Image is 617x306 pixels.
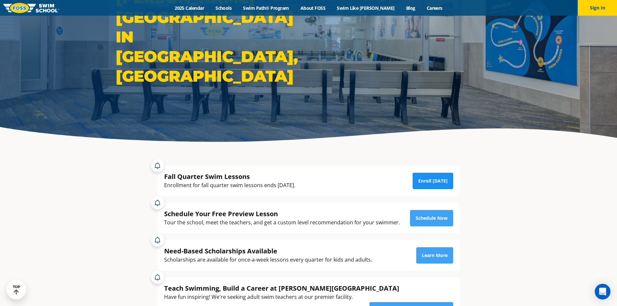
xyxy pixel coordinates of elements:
a: Learn More [416,247,453,264]
div: Open Intercom Messenger [595,284,610,299]
div: Teach Swimming, Build a Career at [PERSON_NAME][GEOGRAPHIC_DATA] [164,284,399,293]
a: 2025 Calendar [169,5,210,11]
a: Blog [400,5,421,11]
a: Enroll [DATE] [413,173,453,189]
a: Careers [421,5,448,11]
div: Need-Based Scholarships Available [164,247,372,255]
img: FOSS Swim School Logo [3,3,59,13]
div: Fall Quarter Swim Lessons [164,172,295,181]
a: Schedule Now [410,210,453,226]
a: Schools [210,5,237,11]
div: Enrollment for fall quarter swim lessons ends [DATE]. [164,181,295,190]
div: Scholarships are available for once-a-week lessons every quarter for kids and adults. [164,255,372,264]
a: Swim Like [PERSON_NAME] [331,5,401,11]
div: Tour the school, meet the teachers, and get a custom level recommendation for your swimmer. [164,218,400,227]
div: Have fun inspiring! We're seeking adult swim teachers at our premier facility. [164,293,399,301]
a: Swim Path® Program [237,5,295,11]
a: About FOSS [295,5,331,11]
div: TOP [13,285,20,295]
div: Schedule Your Free Preview Lesson [164,209,400,218]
